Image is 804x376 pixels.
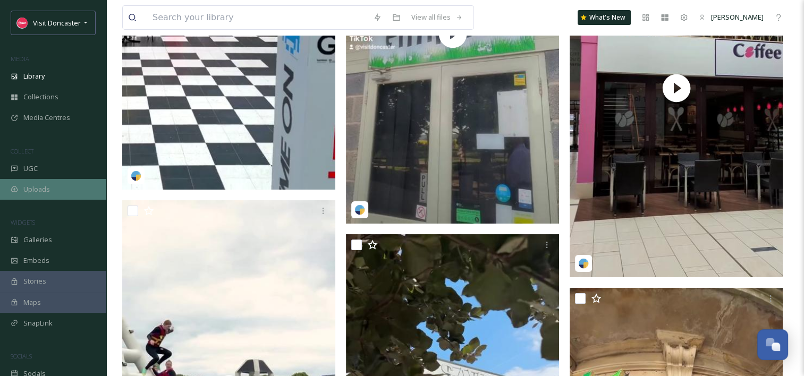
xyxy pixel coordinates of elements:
[11,55,29,63] span: MEDIA
[11,218,35,226] span: WIDGETS
[131,170,141,181] img: snapsea-logo.png
[23,276,46,286] span: Stories
[757,329,788,360] button: Open Chat
[578,258,589,269] img: snapsea-logo.png
[23,318,53,328] span: SnapLink
[23,164,38,174] span: UGC
[406,7,468,28] a: View all files
[23,113,70,123] span: Media Centres
[578,10,631,25] a: What's New
[711,12,764,22] span: [PERSON_NAME]
[23,255,49,266] span: Embeds
[23,92,58,102] span: Collections
[23,71,45,81] span: Library
[147,6,368,29] input: Search your library
[11,147,33,155] span: COLLECT
[33,18,81,28] span: Visit Doncaster
[23,297,41,307] span: Maps
[23,184,50,194] span: Uploads
[354,204,365,215] img: snapsea-logo.png
[17,18,28,28] img: visit%20logo%20fb.jpg
[11,352,32,360] span: SOCIALS
[23,235,52,245] span: Galleries
[693,7,769,28] a: [PERSON_NAME]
